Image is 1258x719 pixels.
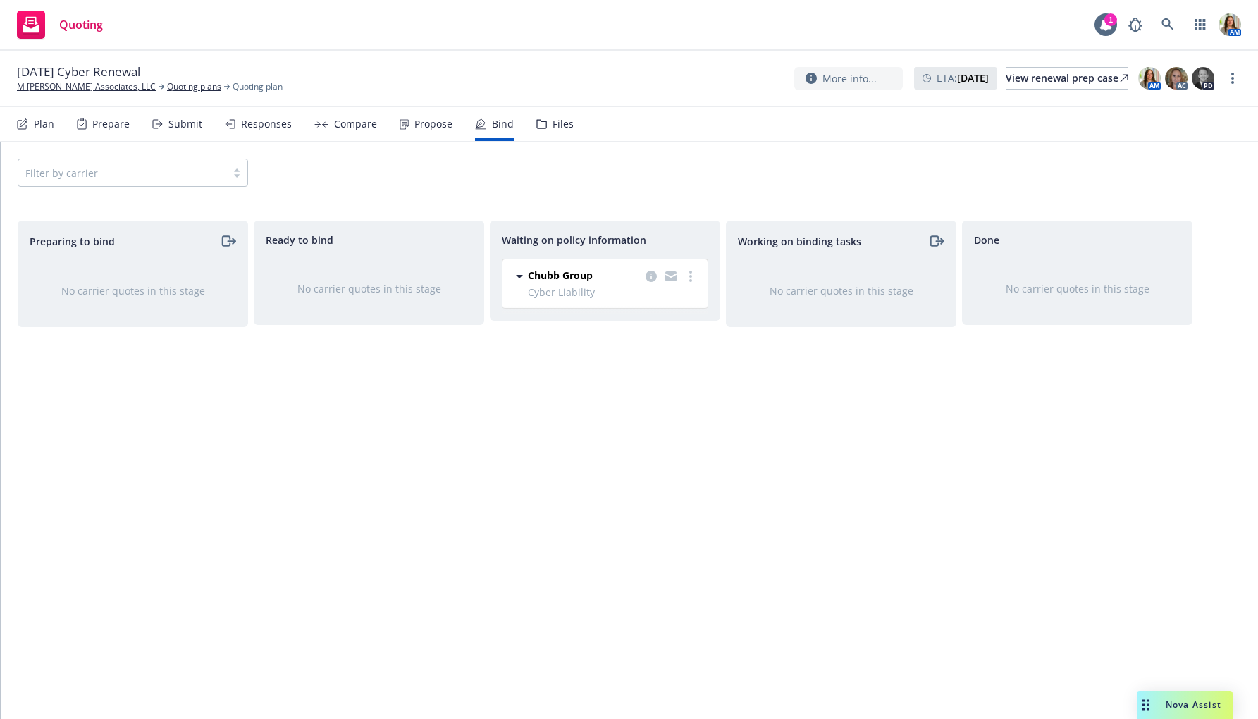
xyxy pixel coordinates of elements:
div: No carrier quotes in this stage [277,281,461,296]
div: No carrier quotes in this stage [749,283,933,298]
span: Quoting [59,19,103,30]
div: Bind [492,118,514,130]
img: photo [1138,67,1161,90]
span: Chubb Group [528,268,593,283]
img: photo [1165,67,1188,90]
span: Quoting plan [233,80,283,93]
a: copy logging email [662,268,679,285]
span: Working on binding tasks [738,234,861,249]
span: More info... [822,71,877,86]
div: Plan [34,118,54,130]
span: [DATE] Cyber Renewal [17,63,140,80]
div: Submit [168,118,202,130]
a: M [PERSON_NAME] Associates, LLC [17,80,156,93]
a: Switch app [1186,11,1214,39]
a: Quoting plans [167,80,221,93]
a: Report a Bug [1121,11,1149,39]
a: moveRight [927,233,944,250]
span: Nova Assist [1166,699,1221,711]
button: Nova Assist [1137,691,1233,719]
div: Files [553,118,574,130]
a: View renewal prep case [1006,67,1128,90]
div: 1 [1104,13,1117,26]
span: Cyber Liability [528,285,699,300]
a: Quoting [11,5,109,44]
span: ETA : [937,70,989,85]
div: Prepare [92,118,130,130]
strong: [DATE] [957,71,989,85]
div: Responses [241,118,292,130]
a: copy logging email [643,268,660,285]
div: Compare [334,118,377,130]
span: Ready to bind [266,233,333,247]
img: photo [1192,67,1214,90]
div: Propose [414,118,452,130]
a: more [682,268,699,285]
div: Drag to move [1137,691,1154,719]
a: more [1224,70,1241,87]
a: moveRight [219,233,236,250]
span: Preparing to bind [30,234,115,249]
div: View renewal prep case [1006,68,1128,89]
span: Done [974,233,999,247]
div: No carrier quotes in this stage [41,283,225,298]
img: photo [1219,13,1241,36]
a: Search [1154,11,1182,39]
div: No carrier quotes in this stage [985,281,1169,296]
span: Waiting on policy information [502,233,646,247]
button: More info... [794,67,903,90]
